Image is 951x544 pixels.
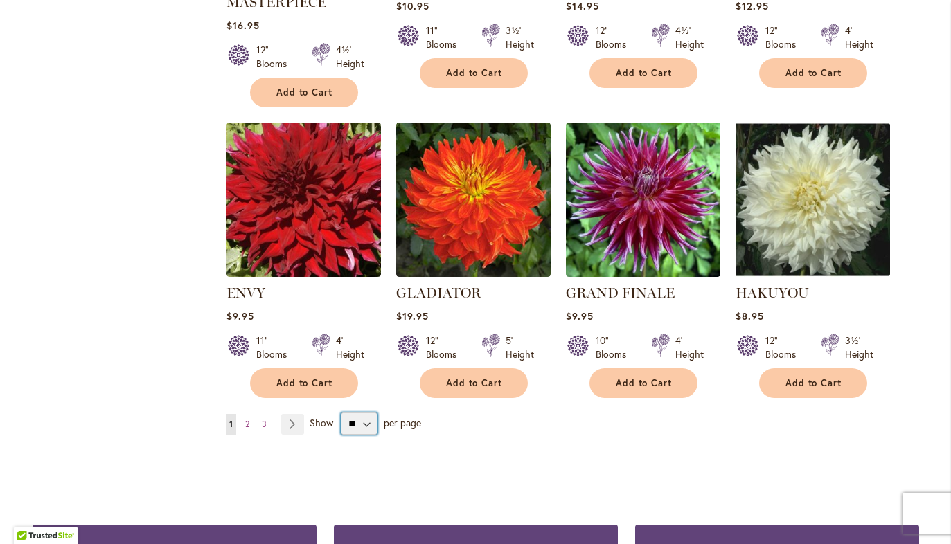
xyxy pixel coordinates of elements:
[566,284,675,301] a: GRAND FINALE
[616,67,673,79] span: Add to Cart
[396,123,551,277] img: Gladiator
[596,334,634,361] div: 10" Blooms
[396,284,481,301] a: GLADIATOR
[845,24,873,51] div: 4' Height
[765,24,804,51] div: 12" Blooms
[566,266,720,280] a: Grand Finale
[245,419,249,429] span: 2
[336,43,364,71] div: 4½' Height
[426,24,465,51] div: 11" Blooms
[420,58,528,88] button: Add to Cart
[226,266,381,280] a: Envy
[566,309,594,323] span: $9.95
[785,67,842,79] span: Add to Cart
[616,377,673,389] span: Add to Cart
[276,377,333,389] span: Add to Cart
[250,368,358,398] button: Add to Cart
[736,284,809,301] a: HAKUYOU
[10,495,49,534] iframe: Launch Accessibility Center
[242,414,253,435] a: 2
[256,334,295,361] div: 11" Blooms
[446,67,503,79] span: Add to Cart
[596,24,634,51] div: 12" Blooms
[250,78,358,107] button: Add to Cart
[675,24,704,51] div: 4½' Height
[736,309,764,323] span: $8.95
[226,19,260,32] span: $16.95
[506,24,534,51] div: 3½' Height
[736,123,890,277] img: Hakuyou
[675,334,704,361] div: 4' Height
[262,419,267,429] span: 3
[420,368,528,398] button: Add to Cart
[589,368,697,398] button: Add to Cart
[785,377,842,389] span: Add to Cart
[736,266,890,280] a: Hakuyou
[506,334,534,361] div: 5' Height
[759,58,867,88] button: Add to Cart
[229,419,233,429] span: 1
[226,309,254,323] span: $9.95
[310,416,333,429] span: Show
[226,123,381,277] img: Envy
[765,334,804,361] div: 12" Blooms
[396,309,429,323] span: $19.95
[336,334,364,361] div: 4' Height
[226,284,265,301] a: ENVY
[566,123,720,277] img: Grand Finale
[759,368,867,398] button: Add to Cart
[384,416,421,429] span: per page
[446,377,503,389] span: Add to Cart
[589,58,697,88] button: Add to Cart
[845,334,873,361] div: 3½' Height
[396,266,551,280] a: Gladiator
[276,87,333,98] span: Add to Cart
[426,334,465,361] div: 12" Blooms
[256,43,295,71] div: 12" Blooms
[258,414,270,435] a: 3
